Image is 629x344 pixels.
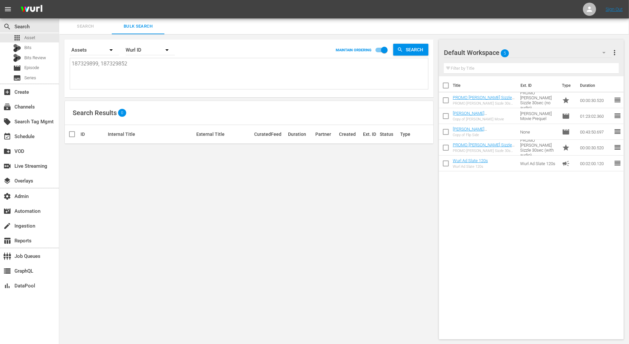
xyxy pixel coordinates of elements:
[453,111,496,126] a: [PERSON_NAME][MEDICAL_DATA] [PERSON_NAME] Movie
[108,132,194,137] div: Internal Title
[3,237,11,245] span: Reports
[578,156,614,171] td: 00:02:00.120
[118,111,126,115] span: 0
[453,117,515,121] div: Copy of [PERSON_NAME] Movie
[562,128,570,136] span: Episode
[3,88,11,96] span: Create
[24,44,32,51] span: Bits
[380,132,399,137] div: Status
[336,48,372,52] p: MAINTAIN ORDERING
[3,23,11,31] span: Search
[3,207,11,215] span: Automation
[24,75,36,81] span: Series
[518,108,560,124] td: [PERSON_NAME] Movie Prequel
[403,44,428,56] span: Search
[4,5,12,13] span: menu
[614,96,622,104] span: reorder
[116,23,160,30] span: Bulk Search
[453,164,488,169] div: Wurl Ad Slate 120s
[3,177,11,185] span: Overlays
[339,132,361,137] div: Created
[606,7,623,12] a: Sign Out
[3,133,11,140] span: Schedule
[578,140,614,156] td: 00:00:30.520
[453,76,517,95] th: Title
[24,35,35,41] span: Asset
[73,109,117,117] span: Search Results
[196,132,252,137] div: External Title
[453,158,488,163] a: Wurl Ad Slate 120s
[72,60,428,90] textarea: 187329899, 187329852
[453,127,511,141] a: [PERSON_NAME][MEDICAL_DATA] A [US_STATE] Minute
[400,132,412,137] div: Type
[81,132,106,137] div: ID
[3,103,11,111] span: Channels
[518,92,560,108] td: PROMO [PERSON_NAME] Sizzle 30sec (no audio)
[518,140,560,156] td: PROMO [PERSON_NAME] Sizzle 30sec (with audio)
[3,192,11,200] span: Admin
[13,34,21,42] span: Asset
[453,95,515,105] a: PROMO [PERSON_NAME] Sizzle 30sec (no audio)
[558,76,576,95] th: Type
[453,142,515,152] a: PROMO [PERSON_NAME] Sizzle 30sec (with audio)
[614,143,622,151] span: reorder
[614,128,622,135] span: reorder
[614,112,622,120] span: reorder
[578,124,614,140] td: 00:43:50.697
[3,252,11,260] span: Job Queues
[453,133,515,137] div: Copy of Flip Side
[288,132,313,137] div: Duration
[16,2,47,17] img: ans4CAIJ8jUAAAAAAAAAAAAAAAAAAAAAAAAgQb4GAAAAAAAAAAAAAAAAAAAAAAAAJMjXAAAAAAAAAAAAAAAAAAAAAAAAgAT5G...
[363,132,378,137] div: Ext. ID
[13,64,21,72] span: Episode
[517,76,558,95] th: Ext. ID
[13,44,21,52] div: Bits
[611,49,619,57] span: more_vert
[611,45,619,61] button: more_vert
[3,267,11,275] span: GraphQL
[578,108,614,124] td: 01:23:02.360
[518,124,560,140] td: None
[13,74,21,82] span: Series
[453,149,515,153] div: PROMO [PERSON_NAME] Sizzle 30sec (with audio)
[70,41,119,59] div: Assets
[501,46,509,60] span: 5
[578,92,614,108] td: 00:00:30.520
[24,55,46,61] span: Bits Review
[254,132,269,137] div: Curated
[315,132,337,137] div: Partner
[562,112,570,120] span: Episode
[13,54,21,62] div: Bits Review
[126,41,175,59] div: Wurl ID
[393,44,428,56] button: Search
[3,162,11,170] span: Live Streaming
[562,96,570,104] span: Promo
[444,43,612,62] div: Default Workspace
[271,132,286,137] div: Feed
[3,118,11,126] span: Search Tag Mgmt
[24,64,39,71] span: Episode
[453,101,515,106] div: PROMO [PERSON_NAME] Sizzle 30sec (no audio)
[576,76,616,95] th: Duration
[3,222,11,230] span: Ingestion
[63,23,108,30] span: Search
[562,144,570,152] span: Promo
[3,282,11,290] span: DataPool
[3,147,11,155] span: VOD
[614,159,622,167] span: reorder
[562,160,570,167] span: Ad
[518,156,560,171] td: Wurl Ad Slate 120s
